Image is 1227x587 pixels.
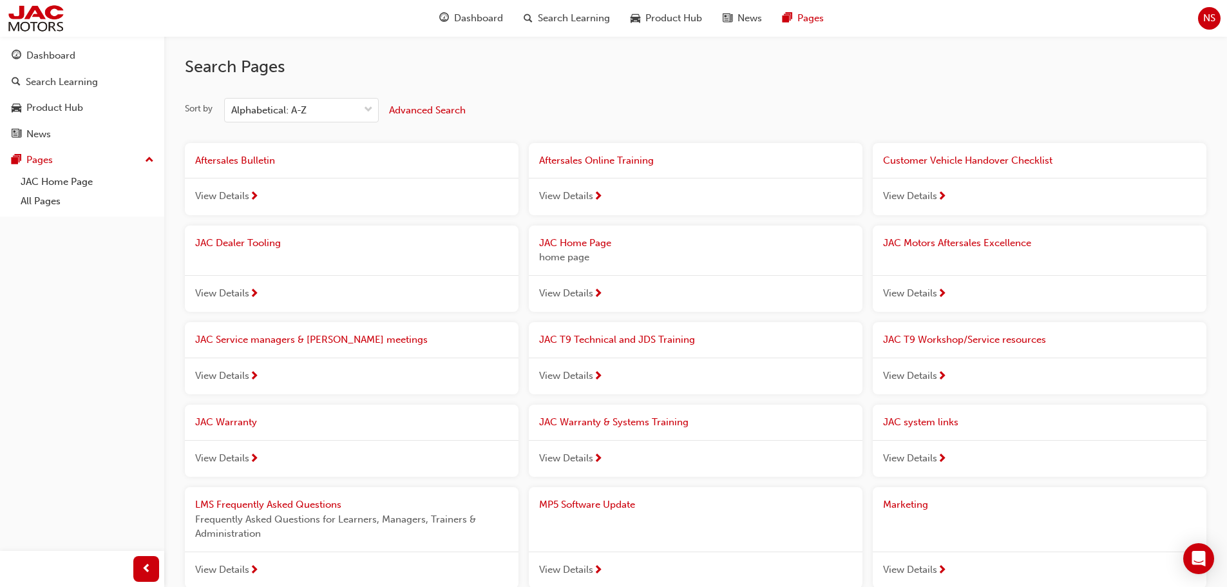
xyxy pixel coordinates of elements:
span: guage-icon [439,10,449,26]
span: down-icon [364,102,373,119]
a: JAC Home Page [15,172,159,192]
span: next-icon [593,454,603,465]
span: next-icon [593,289,603,300]
div: News [26,127,51,142]
button: Pages [5,148,159,172]
span: Product Hub [645,11,702,26]
span: next-icon [937,454,947,465]
a: JAC WarrantyView Details [185,405,518,477]
span: Frequently Asked Questions for Learners, Managers, Trainers & Administration [195,512,508,541]
span: Advanced Search [389,104,466,116]
span: JAC Motors Aftersales Excellence [883,237,1031,249]
span: next-icon [937,565,947,577]
span: LMS Frequently Asked Questions [195,499,341,510]
span: View Details [195,563,249,577]
a: Dashboard [5,44,159,68]
span: next-icon [249,454,259,465]
span: JAC Service managers & [PERSON_NAME] meetings [195,334,428,345]
a: JAC T9 Technical and JDS TrainingView Details [529,322,862,394]
a: car-iconProduct Hub [620,5,712,32]
span: JAC system links [883,416,958,428]
span: up-icon [145,152,154,169]
span: pages-icon [12,155,21,166]
button: DashboardSearch LearningProduct HubNews [5,41,159,148]
a: JAC Home Pagehome pageView Details [529,226,862,313]
span: View Details [195,286,249,301]
div: Open Intercom Messenger [1183,543,1214,574]
span: news-icon [723,10,732,26]
span: View Details [539,369,593,383]
span: next-icon [249,289,259,300]
span: next-icon [593,565,603,577]
span: Pages [797,11,824,26]
span: car-icon [631,10,640,26]
a: Search Learning [5,70,159,94]
a: JAC Dealer ToolingView Details [185,226,518,313]
span: news-icon [12,129,21,140]
a: guage-iconDashboard [429,5,513,32]
div: Pages [26,153,53,168]
span: next-icon [937,191,947,203]
span: View Details [195,369,249,383]
a: JAC Warranty & Systems TrainingView Details [529,405,862,477]
div: Search Learning [26,75,98,90]
span: next-icon [937,371,947,383]
span: JAC Dealer Tooling [195,237,281,249]
a: News [5,122,159,146]
span: JAC T9 Technical and JDS Training [539,334,695,345]
span: search-icon [12,77,21,88]
span: Search Learning [538,11,610,26]
span: View Details [539,189,593,204]
a: JAC Service managers & [PERSON_NAME] meetingsView Details [185,322,518,394]
span: JAC Warranty [195,416,257,428]
span: NS [1203,11,1215,26]
a: Customer Vehicle Handover ChecklistView Details [873,143,1206,215]
img: jac-portal [6,4,65,33]
span: View Details [195,189,249,204]
span: Aftersales Online Training [539,155,654,166]
h2: Search Pages [185,57,1206,77]
span: car-icon [12,102,21,114]
span: next-icon [593,371,603,383]
span: Dashboard [454,11,503,26]
span: View Details [539,286,593,301]
a: pages-iconPages [772,5,834,32]
a: JAC Motors Aftersales ExcellenceView Details [873,226,1206,313]
span: JAC Warranty & Systems Training [539,416,689,428]
span: View Details [539,563,593,577]
span: Customer Vehicle Handover Checklist [883,155,1052,166]
div: Dashboard [26,48,75,63]
a: Aftersales Online TrainingView Details [529,143,862,215]
span: JAC T9 Workshop/Service resources [883,334,1046,345]
span: JAC Home Page [539,237,611,249]
a: news-iconNews [712,5,772,32]
button: Advanced Search [389,98,466,122]
span: MP5 Software Update [539,499,635,510]
a: JAC system linksView Details [873,405,1206,477]
button: NS [1198,7,1221,30]
span: Aftersales Bulletin [195,155,275,166]
span: next-icon [593,191,603,203]
span: home page [539,250,852,265]
span: View Details [883,286,937,301]
span: next-icon [249,371,259,383]
div: Sort by [185,102,213,115]
a: All Pages [15,191,159,211]
span: next-icon [937,289,947,300]
span: View Details [883,451,937,466]
span: View Details [195,451,249,466]
span: next-icon [249,565,259,577]
a: search-iconSearch Learning [513,5,620,32]
span: Marketing [883,499,928,510]
span: search-icon [524,10,533,26]
span: pages-icon [783,10,792,26]
span: View Details [883,369,937,383]
span: View Details [883,563,937,577]
a: JAC T9 Workshop/Service resourcesView Details [873,322,1206,394]
span: next-icon [249,191,259,203]
a: Product Hub [5,96,159,120]
span: View Details [539,451,593,466]
span: View Details [883,189,937,204]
